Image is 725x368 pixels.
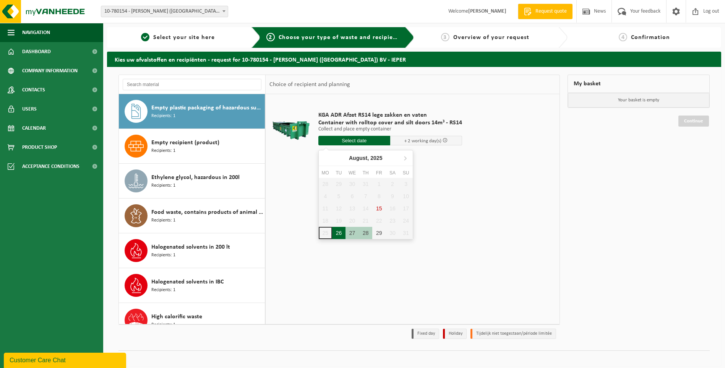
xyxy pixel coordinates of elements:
button: Food waste, contains products of animal origin, unwrapped, category 3 Recipients: 1 [119,199,265,233]
input: Select date [318,136,390,145]
i: 2025 [370,155,382,161]
div: Tu [332,169,345,177]
h2: Kies uw afvalstoffen en recipiënten - request for 10-780154 - [PERSON_NAME] ([GEOGRAPHIC_DATA]) B... [107,52,721,67]
div: Choice of recipient and planning [266,75,354,94]
span: Company information [22,61,78,80]
span: Container with rolltop cover and silt doors 14m³ - RS14 [318,119,462,127]
button: High calorific waste Recipients: 1 [119,303,265,338]
div: 28 [359,227,372,239]
span: 4 [619,33,627,41]
div: My basket [568,75,710,93]
button: Halogenated solvents in 200 lt Recipients: 1 [119,233,265,268]
div: Fr [372,169,386,177]
span: Confirmation [631,34,670,41]
span: KGA ADR Afzet RS14 lege zakken en vaten [318,111,462,119]
button: Halogenated solvents in IBC Recipients: 1 [119,268,265,303]
input: Search material [123,79,261,90]
span: Contacts [22,80,45,99]
span: Empty plastic packaging of hazardous substances [151,103,263,112]
span: + 2 working day(s) [404,138,441,143]
div: Th [359,169,372,177]
span: 10-780154 - ROYAL SANDERS (BELGIUM) BV - IEPER [101,6,228,17]
span: Recipients: 1 [151,147,175,155]
iframe: chat widget [4,351,128,368]
span: 1 [141,33,149,41]
strong: [PERSON_NAME] [468,8,506,14]
span: High calorific waste [151,312,202,321]
div: Sa [386,169,399,177]
span: Recipients: 1 [151,182,175,189]
button: Ethylene glycol, hazardous in 200l Recipients: 1 [119,164,265,199]
span: 2 [266,33,275,41]
p: Your basket is empty [568,93,709,107]
a: 1Select your site here [111,33,245,42]
span: Dashboard [22,42,51,61]
div: 27 [345,227,359,239]
p: Collect and place empty container [318,127,462,132]
span: Recipients: 1 [151,112,175,120]
li: Fixed day [412,329,439,339]
div: 29 [372,227,386,239]
span: Recipients: 1 [151,321,175,329]
li: Holiday [443,329,467,339]
li: Tijdelijk niet toegestaan/période limitée [470,329,556,339]
span: Recipients: 1 [151,287,175,294]
div: We [345,169,359,177]
span: Recipients: 1 [151,252,175,259]
div: Mo [319,169,332,177]
span: Select your site here [153,34,215,41]
span: Overview of your request [453,34,529,41]
span: Halogenated solvents in 200 lt [151,243,230,252]
button: Empty recipient (product) Recipients: 1 [119,129,265,164]
a: Request quote [518,4,573,19]
div: Su [399,169,413,177]
a: Continue [678,116,709,127]
span: Request quote [534,8,569,15]
span: Ethylene glycol, hazardous in 200l [151,173,240,182]
span: Acceptance conditions [22,157,79,176]
span: Choose your type of waste and recipient [279,34,399,41]
span: Recipients: 1 [151,217,175,224]
span: Halogenated solvents in IBC [151,277,224,287]
span: Navigation [22,23,50,42]
span: 3 [441,33,449,41]
div: August, [346,152,385,164]
span: Users [22,99,37,119]
span: Calendar [22,119,46,138]
span: Food waste, contains products of animal origin, unwrapped, category 3 [151,208,263,217]
span: Product Shop [22,138,57,157]
span: Empty recipient (product) [151,138,219,147]
div: 26 [332,227,345,239]
button: Empty plastic packaging of hazardous substances Recipients: 1 [119,94,265,129]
